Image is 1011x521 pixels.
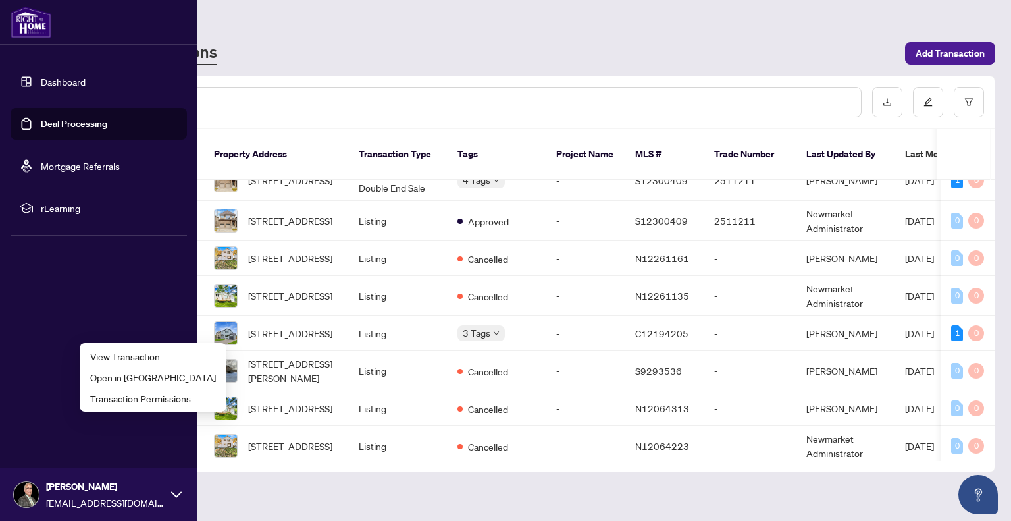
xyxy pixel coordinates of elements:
td: Deal - Agent Double End Sale [348,161,447,201]
div: 0 [951,400,963,416]
span: [STREET_ADDRESS] [248,173,332,188]
span: N12064223 [635,440,689,452]
img: thumbnail-img [215,435,237,457]
td: Newmarket Administrator [796,276,894,316]
div: 0 [951,250,963,266]
span: S12300409 [635,215,688,227]
th: Transaction Type [348,129,447,180]
div: 0 [968,213,984,229]
img: thumbnail-img [215,322,237,344]
span: C12194205 [635,327,688,339]
div: 0 [951,288,963,304]
span: [DATE] [905,215,934,227]
td: [PERSON_NAME] [796,241,894,276]
button: filter [954,87,984,117]
span: [DATE] [905,175,934,186]
td: - [704,241,796,276]
span: [DATE] [905,440,934,452]
span: View Transaction [90,349,216,364]
div: 0 [968,173,984,188]
button: edit [913,87,943,117]
img: logo [11,7,51,38]
span: Last Modified Date [905,147,985,161]
span: down [493,330,500,337]
td: - [546,276,625,316]
img: thumbnail-img [215,247,237,269]
span: [STREET_ADDRESS] [248,439,332,453]
td: - [546,316,625,351]
span: Cancelled [468,364,508,379]
td: Listing [348,241,447,276]
span: [DATE] [905,365,934,377]
td: - [546,391,625,426]
td: - [546,426,625,466]
span: Cancelled [468,252,508,266]
td: Listing [348,316,447,351]
div: 0 [968,400,984,416]
span: Cancelled [468,439,508,454]
td: 2511211 [704,201,796,241]
span: [EMAIL_ADDRESS][DOMAIN_NAME] [46,495,165,510]
div: 0 [968,288,984,304]
span: S9293536 [635,365,682,377]
td: Newmarket Administrator [796,201,894,241]
td: - [704,391,796,426]
img: thumbnail-img [215,285,237,307]
div: 0 [968,250,984,266]
span: [DATE] [905,402,934,414]
td: - [704,316,796,351]
td: [PERSON_NAME] [796,316,894,351]
span: N12261161 [635,252,689,264]
img: Profile Icon [14,482,39,507]
td: - [704,426,796,466]
td: Listing [348,391,447,426]
span: [PERSON_NAME] [46,480,165,494]
span: N12064313 [635,402,689,414]
img: thumbnail-img [215,209,237,232]
span: Transaction Permissions [90,391,216,406]
td: 2511211 [704,161,796,201]
td: - [704,276,796,316]
span: Cancelled [468,402,508,416]
td: [PERSON_NAME] [796,391,894,426]
span: 4 Tags [463,173,490,188]
span: Cancelled [468,289,508,304]
a: Deal Processing [41,118,107,130]
th: MLS # [625,129,704,180]
div: 0 [968,325,984,341]
span: S12300409 [635,175,688,186]
td: - [704,351,796,391]
span: [DATE] [905,290,934,302]
span: down [493,177,500,184]
div: 0 [968,363,984,379]
td: [PERSON_NAME] [796,161,894,201]
span: [STREET_ADDRESS] [248,326,332,341]
button: download [872,87,902,117]
span: Approved [468,214,509,229]
img: thumbnail-img [215,169,237,192]
span: [STREET_ADDRESS] [248,288,332,303]
th: Project Name [546,129,625,180]
span: rLearning [41,201,178,215]
td: - [546,351,625,391]
span: filter [964,97,973,107]
td: Listing [348,426,447,466]
span: [DATE] [905,327,934,339]
span: [STREET_ADDRESS] [248,251,332,265]
td: - [546,161,625,201]
span: [STREET_ADDRESS][PERSON_NAME] [248,356,338,385]
div: 0 [951,438,963,454]
span: N12261135 [635,290,689,302]
div: 0 [951,363,963,379]
button: Open asap [958,475,998,514]
td: - [546,201,625,241]
th: Tags [447,129,546,180]
button: Add Transaction [905,42,995,65]
td: Newmarket Administrator [796,426,894,466]
span: [STREET_ADDRESS] [248,213,332,228]
span: edit [923,97,933,107]
td: - [546,241,625,276]
div: 0 [968,438,984,454]
td: Listing [348,201,447,241]
a: Mortgage Referrals [41,160,120,172]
